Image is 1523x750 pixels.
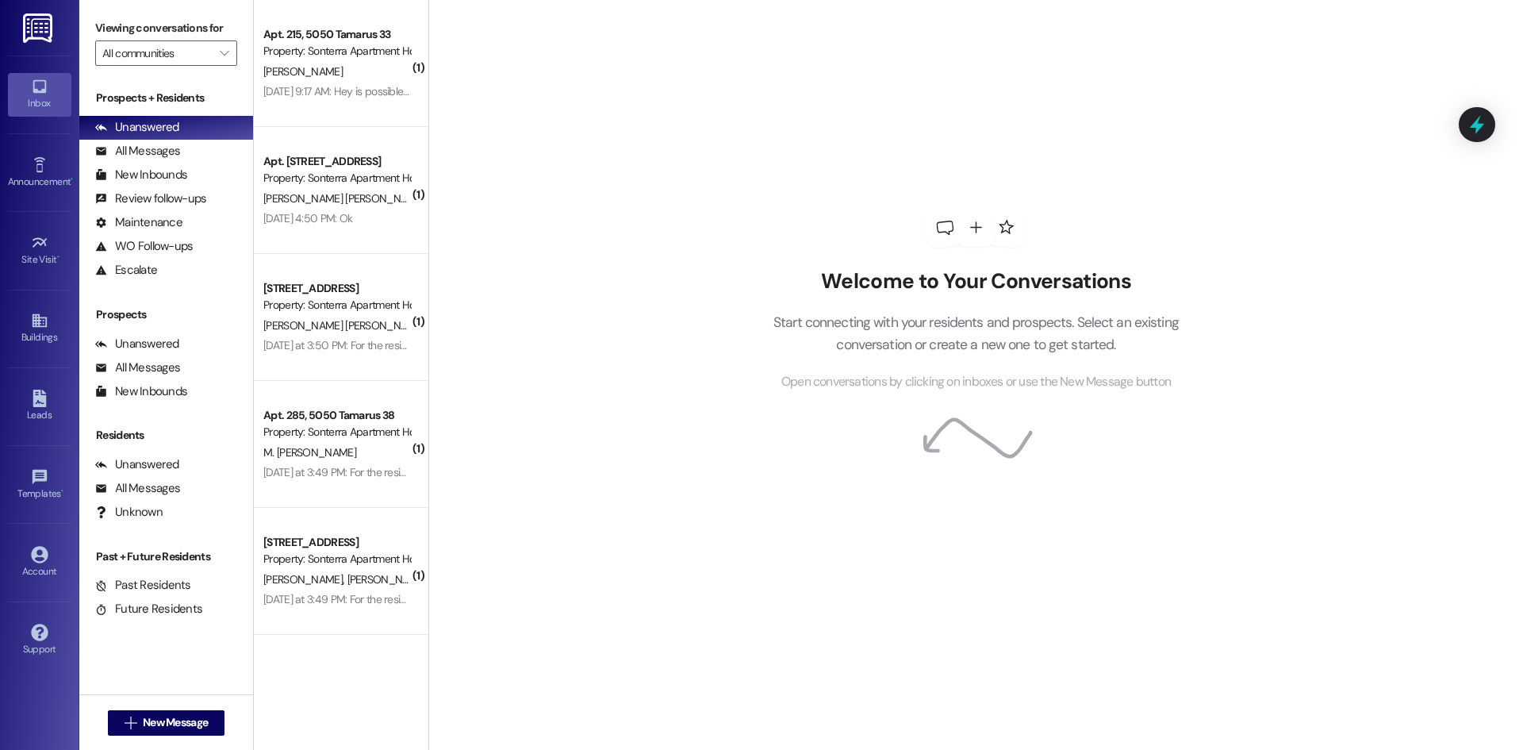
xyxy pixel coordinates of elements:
[781,372,1171,392] span: Open conversations by clicking on inboxes or use the New Message button
[95,167,187,183] div: New Inbounds
[95,214,182,231] div: Maintenance
[95,262,157,279] div: Escalate
[61,486,63,497] span: •
[95,383,187,400] div: New Inbounds
[95,336,179,352] div: Unanswered
[263,64,343,79] span: [PERSON_NAME]
[8,229,71,272] a: Site Visit •
[79,90,253,106] div: Prospects + Residents
[263,572,347,587] span: [PERSON_NAME]
[108,710,225,736] button: New Message
[263,338,1334,352] div: [DATE] at 3:50 PM: For the residents affected by the [MEDICAL_DATA], 33 and 34 please come to the...
[95,143,180,160] div: All Messages
[263,445,356,460] span: M. [PERSON_NAME]
[95,16,237,40] label: Viewing conversations for
[263,170,410,187] div: Property: Sonterra Apartment Homes (4021)
[263,297,410,313] div: Property: Sonterra Apartment Homes (4021)
[79,548,253,565] div: Past + Future Residents
[95,480,180,497] div: All Messages
[95,601,202,617] div: Future Residents
[95,190,206,207] div: Review follow-ups
[8,307,71,350] a: Buildings
[263,592,1333,606] div: [DATE] at 3:49 PM: For the residents affected by the [MEDICAL_DATA], 33 and 34 please come to the...
[263,153,410,170] div: Apt. [STREET_ADDRESS]
[57,252,59,263] span: •
[71,174,73,185] span: •
[263,211,352,225] div: [DATE] 4:50 PM: Ok
[263,191,424,206] span: [PERSON_NAME] [PERSON_NAME]
[8,541,71,584] a: Account
[263,84,806,98] div: [DATE] 9:17 AM: Hey is possible to stop by [DATE] to see if anything's damaged inside the apartme...
[263,534,410,551] div: [STREET_ADDRESS]
[95,119,179,136] div: Unanswered
[102,40,212,66] input: All communities
[143,714,208,731] span: New Message
[347,572,426,587] span: [PERSON_NAME]
[79,427,253,444] div: Residents
[263,43,410,60] div: Property: Sonterra Apartment Homes (4021)
[8,619,71,662] a: Support
[749,269,1203,294] h2: Welcome to Your Conversations
[125,717,136,729] i: 
[8,385,71,428] a: Leads
[95,238,193,255] div: WO Follow-ups
[263,318,424,333] span: [PERSON_NAME] [PERSON_NAME]
[95,456,179,473] div: Unanswered
[79,306,253,323] div: Prospects
[263,407,410,424] div: Apt. 285, 5050 Tamarus 38
[749,311,1203,356] p: Start connecting with your residents and prospects. Select an existing conversation or create a n...
[220,47,228,60] i: 
[8,73,71,116] a: Inbox
[263,26,410,43] div: Apt. 215, 5050 Tamarus 33
[95,360,180,376] div: All Messages
[263,424,410,440] div: Property: Sonterra Apartment Homes (4021)
[263,551,410,567] div: Property: Sonterra Apartment Homes (4021)
[263,465,1333,479] div: [DATE] at 3:49 PM: For the residents affected by the [MEDICAL_DATA], 33 and 34 please come to the...
[95,577,191,594] div: Past Residents
[263,280,410,297] div: [STREET_ADDRESS]
[23,13,56,43] img: ResiDesk Logo
[8,463,71,506] a: Templates •
[95,504,163,521] div: Unknown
